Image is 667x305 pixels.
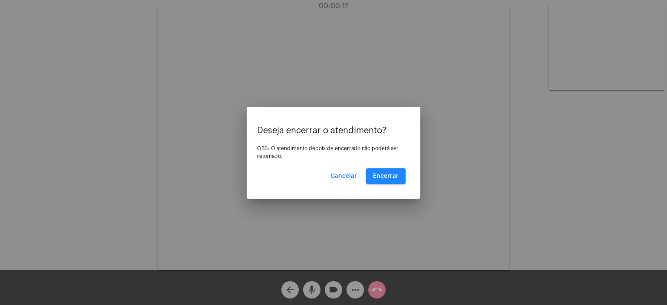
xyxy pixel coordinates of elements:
[257,146,399,159] span: OBS: O atendimento depois de encerrado não poderá ser retomado.
[330,173,357,179] span: Cancelar
[366,168,406,184] button: Encerrar
[373,173,399,179] span: Encerrar
[257,126,410,135] p: Deseja encerrar o atendimento?
[324,168,364,184] button: Cancelar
